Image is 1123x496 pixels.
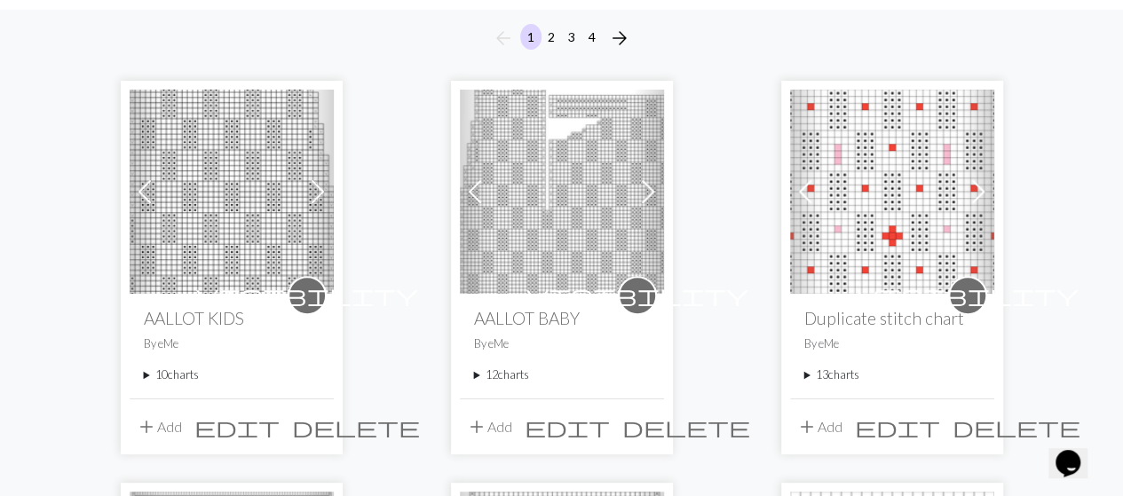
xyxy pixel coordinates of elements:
[144,366,320,383] summary: 10charts
[194,416,280,437] i: Edit
[804,366,980,383] summary: 13charts
[526,281,748,309] span: visibility
[130,90,334,294] img: AALLOT KIDS DEL DCHO 5
[790,181,994,198] a: SLEEVE DUPLICATE ST 14
[946,410,1087,444] button: Delete
[292,414,420,439] span: delete
[609,28,630,49] i: Next
[520,24,542,50] button: 1
[136,414,157,439] span: add
[796,414,818,439] span: add
[525,414,610,439] span: edit
[857,281,1079,309] span: visibility
[526,278,748,313] i: private
[790,410,849,444] button: Add
[525,416,610,437] i: Edit
[541,24,562,50] button: 2
[144,335,320,352] p: By eMe
[130,410,188,444] button: Add
[855,416,940,437] i: Edit
[855,414,940,439] span: edit
[857,278,1079,313] i: private
[609,26,630,51] span: arrow_forward
[474,366,650,383] summary: 12charts
[194,414,280,439] span: edit
[518,410,616,444] button: Edit
[144,308,320,328] h2: AALLOT KIDS
[790,90,994,294] img: SLEEVE DUPLICATE ST 14
[953,414,1080,439] span: delete
[561,24,582,50] button: 3
[474,308,650,328] h2: AALLOT BABY
[286,410,426,444] button: Delete
[804,308,980,328] h2: Duplicate stitch chart
[460,410,518,444] button: Add
[130,181,334,198] a: AALLOT KIDS DEL DCHO 5
[188,410,286,444] button: Edit
[486,24,637,52] nav: Page navigation
[466,414,487,439] span: add
[196,281,418,309] span: visibility
[460,90,664,294] img: AALLOT BABY IZQ 1
[196,278,418,313] i: private
[602,24,637,52] button: Next
[474,335,650,352] p: By eMe
[616,410,756,444] button: Delete
[804,335,980,352] p: By eMe
[1048,425,1105,478] iframe: chat widget
[622,414,750,439] span: delete
[581,24,603,50] button: 4
[849,410,946,444] button: Edit
[460,181,664,198] a: AALLOT BABY IZQ 1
